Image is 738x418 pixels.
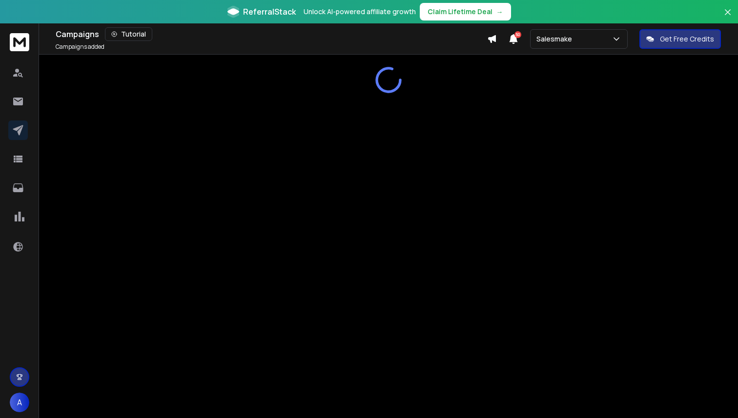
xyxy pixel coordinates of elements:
button: Get Free Credits [639,29,721,49]
p: Unlock AI-powered affiliate growth [304,7,416,17]
div: Campaigns [56,27,487,41]
span: ReferralStack [243,6,296,18]
button: A [10,393,29,412]
button: Close banner [721,6,734,29]
span: → [496,7,503,17]
button: Tutorial [105,27,152,41]
span: 50 [514,31,521,38]
p: Campaigns added [56,43,104,51]
p: Get Free Credits [660,34,714,44]
button: Claim Lifetime Deal→ [420,3,511,20]
p: Salesmake [536,34,576,44]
